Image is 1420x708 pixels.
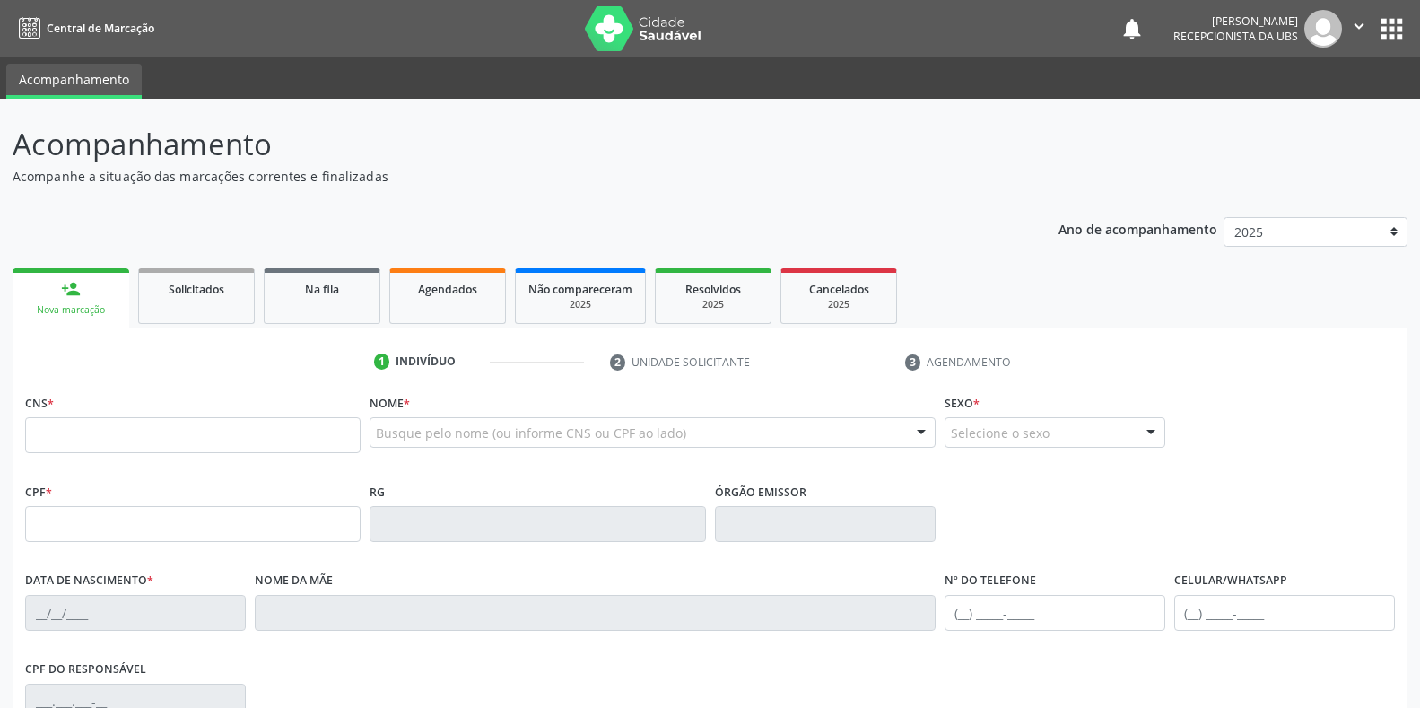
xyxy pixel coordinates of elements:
label: CPF [25,478,52,506]
input: (__) _____-_____ [1174,595,1395,631]
label: CPF do responsável [25,656,146,684]
label: RG [370,478,385,506]
div: 2025 [668,298,758,311]
label: CNS [25,389,54,417]
button: notifications [1119,16,1145,41]
a: Acompanhamento [6,64,142,99]
img: img [1304,10,1342,48]
span: Na fila [305,282,339,297]
span: Cancelados [809,282,869,297]
label: Celular/WhatsApp [1174,567,1287,595]
label: Sexo [945,389,980,417]
button: apps [1376,13,1407,45]
input: (__) _____-_____ [945,595,1165,631]
span: Selecione o sexo [951,424,1050,442]
span: Resolvidos [685,282,741,297]
span: Agendados [418,282,477,297]
button:  [1342,10,1376,48]
span: Recepcionista da UBS [1173,29,1298,44]
label: Órgão emissor [715,478,806,506]
span: Busque pelo nome (ou informe CNS ou CPF ao lado) [376,424,686,442]
p: Acompanhamento [13,122,989,167]
span: Solicitados [169,282,224,297]
div: Nova marcação [25,303,117,317]
a: Central de Marcação [13,13,154,43]
div: 2025 [794,298,884,311]
label: Data de nascimento [25,567,153,595]
p: Ano de acompanhamento [1058,217,1217,240]
div: 2025 [528,298,632,311]
label: Nº do Telefone [945,567,1036,595]
input: __/__/____ [25,595,246,631]
div: 1 [374,354,390,370]
div: Indivíduo [396,354,456,370]
label: Nome da mãe [255,567,333,595]
span: Não compareceram [528,282,632,297]
span: Central de Marcação [47,21,154,36]
p: Acompanhe a situação das marcações correntes e finalizadas [13,167,989,186]
div: [PERSON_NAME] [1173,13,1298,29]
div: person_add [61,279,81,299]
label: Nome [370,389,410,417]
i:  [1349,16,1369,36]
